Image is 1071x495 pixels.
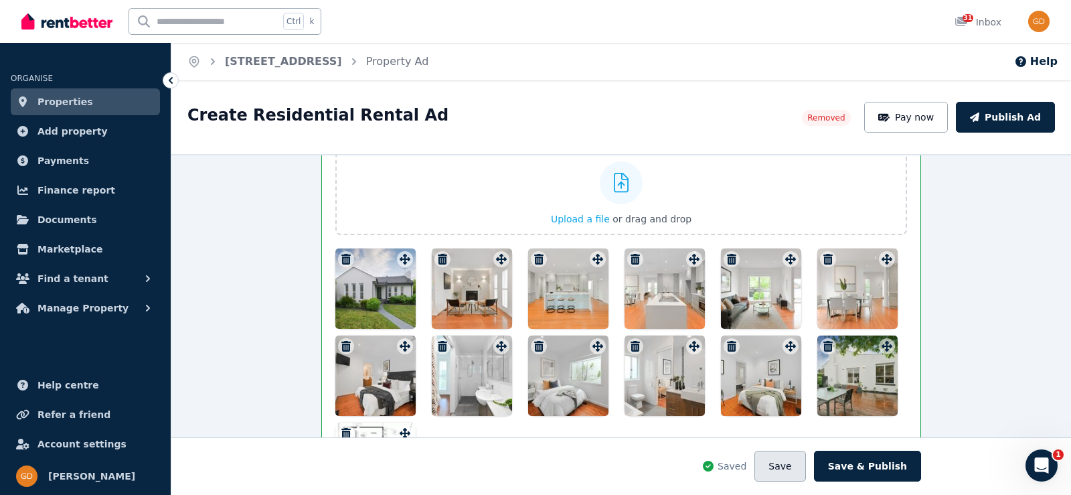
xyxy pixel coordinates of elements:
[11,372,160,399] a: Help centre
[283,13,304,30] span: Ctrl
[11,206,160,233] a: Documents
[551,212,691,226] button: Upload a file or drag and drop
[37,182,115,198] span: Finance report
[37,212,97,228] span: Documents
[814,451,921,482] button: Save & Publish
[1025,449,1058,482] iframe: Intercom live chat
[963,14,973,22] span: 31
[11,265,160,292] button: Find a tenant
[754,451,805,482] button: Save
[1014,54,1058,70] button: Help
[37,241,102,257] span: Marketplace
[16,466,37,487] img: George Daviotis
[11,177,160,204] a: Finance report
[37,153,89,169] span: Payments
[11,74,53,83] span: ORGANISE
[11,236,160,263] a: Marketplace
[37,407,110,423] span: Refer a friend
[225,55,342,68] a: [STREET_ADDRESS]
[171,43,444,80] nav: Breadcrumb
[864,102,949,133] button: Pay now
[37,94,93,110] span: Properties
[11,431,160,457] a: Account settings
[11,118,160,145] a: Add property
[955,15,1001,29] div: Inbox
[366,55,429,68] a: Property Ad
[612,214,691,224] span: or drag and drop
[551,214,610,224] span: Upload a file
[11,401,160,428] a: Refer a friend
[21,11,112,31] img: RentBetter
[11,147,160,174] a: Payments
[37,436,127,452] span: Account settings
[48,468,135,484] span: [PERSON_NAME]
[11,88,160,115] a: Properties
[1053,449,1064,460] span: 1
[37,300,129,316] span: Manage Property
[956,102,1055,133] button: Publish Ad
[309,16,314,27] span: k
[1028,11,1050,32] img: George Daviotis
[807,113,845,123] span: Removed
[37,271,108,287] span: Find a tenant
[187,104,448,126] h1: Create Residential Rental Ad
[718,459,746,473] span: Saved
[37,377,99,393] span: Help centre
[11,295,160,322] button: Manage Property
[37,123,108,139] span: Add property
